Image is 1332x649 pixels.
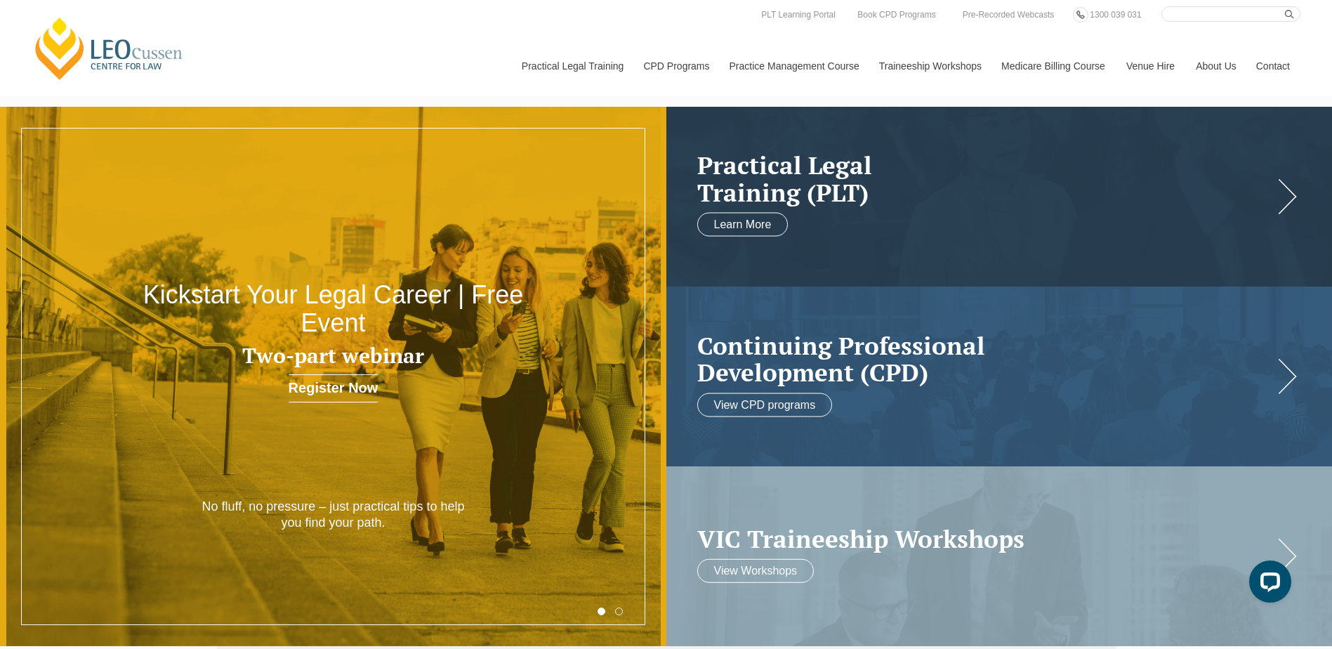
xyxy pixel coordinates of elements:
a: Venue Hire [1116,36,1185,96]
a: Practice Management Course [719,36,869,96]
h2: Kickstart Your Legal Career | Free Event [133,281,533,336]
a: Book CPD Programs [854,7,939,22]
h3: Two-part webinar [133,344,533,367]
a: View Workshops [697,559,815,583]
h2: Practical Legal Training (PLT) [697,152,1274,206]
a: CPD Programs [633,36,718,96]
a: Medicare Billing Course [991,36,1116,96]
a: [PERSON_NAME] Centre for Law [32,15,187,81]
a: About Us [1185,36,1246,96]
a: Register Now [289,374,378,402]
a: Pre-Recorded Webcasts [959,7,1058,22]
a: Contact [1246,36,1300,96]
a: VIC Traineeship Workshops [697,525,1274,552]
a: Learn More [697,213,789,237]
a: Practical LegalTraining (PLT) [697,152,1274,206]
a: View CPD programs [697,393,833,417]
button: 2 [615,608,623,615]
h2: Continuing Professional Development (CPD) [697,332,1274,386]
span: 1300 039 031 [1090,10,1141,20]
iframe: LiveChat chat widget [1238,555,1297,614]
a: Practical Legal Training [511,36,633,96]
p: No fluff, no pressure – just practical tips to help you find your path. [200,499,467,532]
a: 1300 039 031 [1086,7,1145,22]
a: Continuing ProfessionalDevelopment (CPD) [697,332,1274,386]
button: 1 [598,608,605,615]
a: PLT Learning Portal [758,7,839,22]
a: Traineeship Workshops [869,36,991,96]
